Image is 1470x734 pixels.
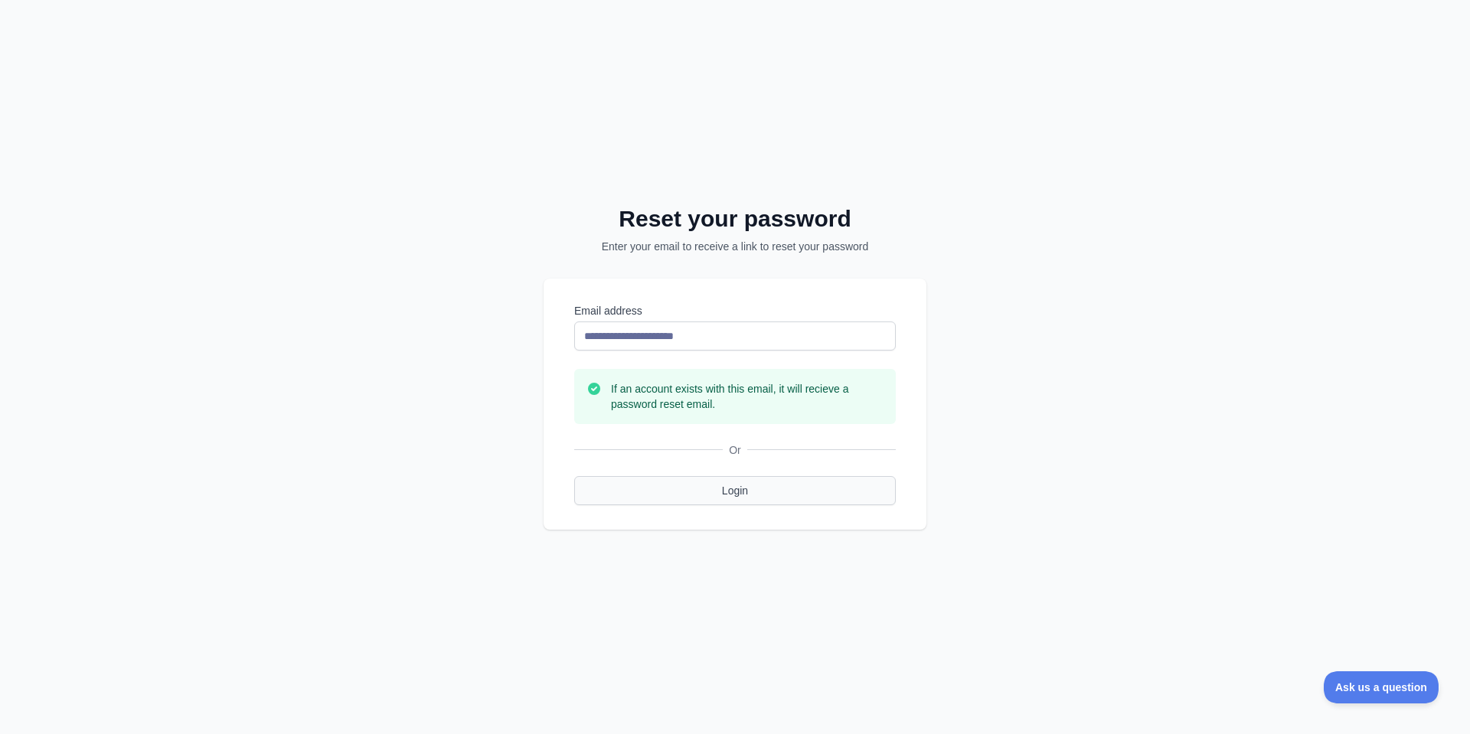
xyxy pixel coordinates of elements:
span: Or [723,442,747,458]
p: Enter your email to receive a link to reset your password [563,239,906,254]
iframe: Toggle Customer Support [1324,671,1439,703]
label: Email address [574,303,896,318]
h2: Reset your password [563,205,906,233]
a: Login [574,476,896,505]
h3: If an account exists with this email, it will recieve a password reset email. [611,381,884,412]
